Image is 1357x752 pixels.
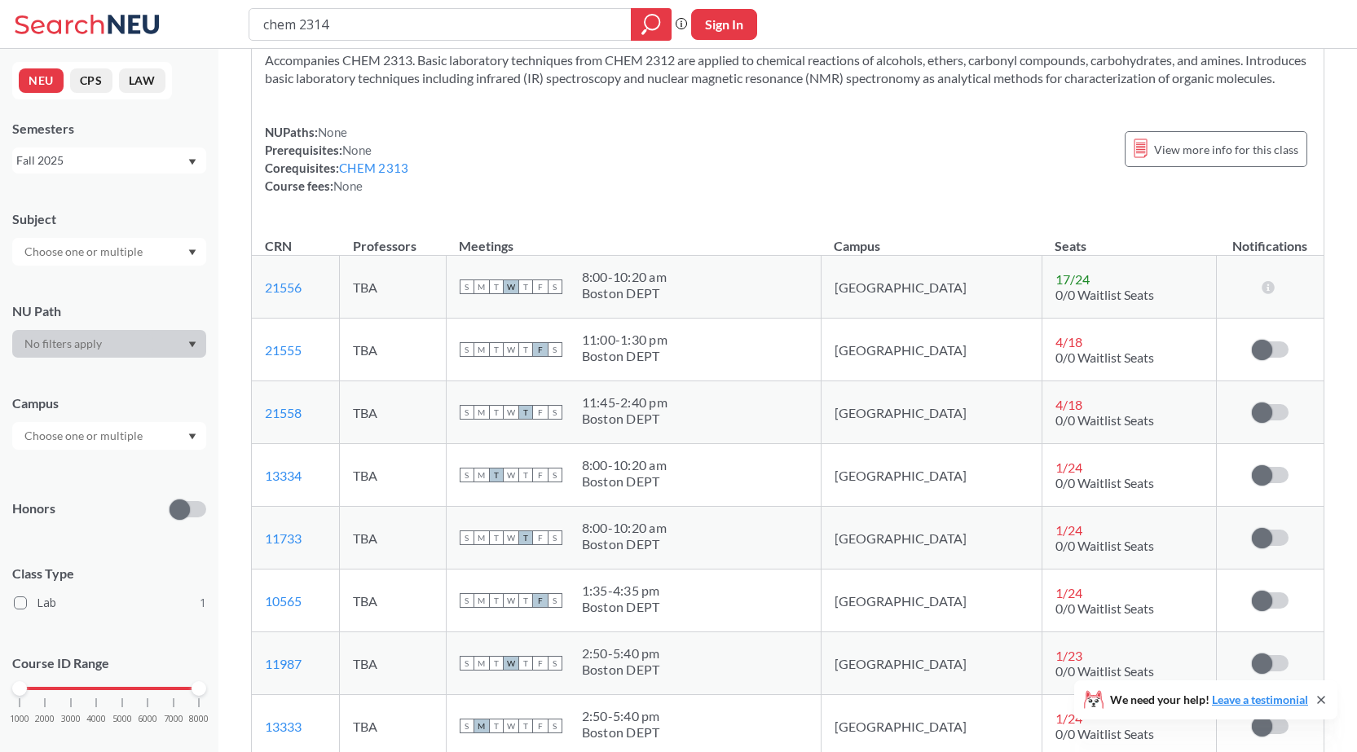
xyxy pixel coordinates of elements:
td: TBA [340,507,447,569]
div: Fall 2025Dropdown arrow [12,147,206,174]
span: 0/0 Waitlist Seats [1055,600,1154,616]
span: 0/0 Waitlist Seats [1055,538,1154,553]
span: T [518,279,533,294]
span: F [533,530,548,545]
div: Boston DEPT [582,599,660,615]
button: NEU [19,68,64,93]
div: Dropdown arrow [12,330,206,358]
label: Lab [14,592,206,613]
div: Semesters [12,120,206,138]
span: T [489,468,504,482]
span: 4000 [86,715,106,723]
div: Boston DEPT [582,536,667,552]
td: TBA [340,256,447,319]
td: TBA [340,381,447,444]
div: Dropdown arrow [12,422,206,450]
span: 0/0 Waitlist Seats [1055,475,1154,490]
input: Choose one or multiple [16,426,153,446]
span: 0/0 Waitlist Seats [1055,663,1154,679]
td: TBA [340,632,447,695]
span: S [460,530,474,545]
span: T [518,342,533,357]
span: W [504,342,518,357]
span: M [474,468,489,482]
span: 4 / 18 [1055,397,1082,412]
div: 2:50 - 5:40 pm [582,708,660,724]
span: S [548,468,562,482]
span: Class Type [12,565,206,583]
div: NU Path [12,302,206,320]
span: 0/0 Waitlist Seats [1055,726,1154,741]
a: 21558 [265,405,302,420]
span: F [533,405,548,420]
span: 1 / 23 [1055,648,1082,663]
span: T [489,342,504,357]
span: T [489,405,504,420]
td: [GEOGRAPHIC_DATA] [821,319,1042,381]
span: T [489,530,504,545]
span: W [504,593,518,608]
span: S [460,468,474,482]
td: TBA [340,319,447,381]
div: Fall 2025 [16,152,187,169]
span: S [548,279,562,294]
span: View more info for this class [1154,139,1298,160]
div: 8:00 - 10:20 am [582,457,667,473]
span: T [518,468,533,482]
span: F [533,468,548,482]
td: TBA [340,444,447,507]
div: 11:45 - 2:40 pm [582,394,667,411]
span: 5000 [112,715,132,723]
span: 6000 [138,715,157,723]
div: NUPaths: Prerequisites: Corequisites: Course fees: [265,123,408,195]
td: [GEOGRAPHIC_DATA] [821,381,1042,444]
div: Dropdown arrow [12,238,206,266]
p: Course ID Range [12,654,206,673]
span: T [489,593,504,608]
span: T [518,656,533,671]
div: 1:35 - 4:35 pm [582,583,660,599]
td: [GEOGRAPHIC_DATA] [821,256,1042,319]
span: T [489,719,504,733]
span: None [333,178,363,193]
a: Leave a testimonial [1212,693,1308,706]
span: M [474,719,489,733]
span: M [474,530,489,545]
span: S [548,342,562,357]
div: Boston DEPT [582,411,667,427]
div: magnifying glass [631,8,672,41]
span: 1 / 24 [1055,460,1082,475]
span: 3000 [61,715,81,723]
div: CRN [265,237,292,255]
button: Sign In [691,9,757,40]
span: W [504,656,518,671]
span: F [533,279,548,294]
section: Accompanies CHEM 2313. Basic laboratory techniques from CHEM 2312 are applied to chemical reactio... [265,51,1311,87]
span: 0/0 Waitlist Seats [1055,350,1154,365]
span: 1 [200,594,206,612]
span: S [548,593,562,608]
span: 8000 [189,715,209,723]
span: F [533,719,548,733]
th: Seats [1042,221,1216,256]
span: W [504,719,518,733]
span: M [474,279,489,294]
div: 8:00 - 10:20 am [582,520,667,536]
div: Subject [12,210,206,228]
span: T [518,719,533,733]
span: F [533,342,548,357]
span: T [489,656,504,671]
span: None [342,143,372,157]
div: Boston DEPT [582,285,667,301]
a: CHEM 2313 [339,161,408,175]
span: 1 / 24 [1055,522,1082,538]
div: 8:00 - 10:20 am [582,269,667,285]
div: Boston DEPT [582,662,660,678]
span: W [504,530,518,545]
td: [GEOGRAPHIC_DATA] [821,444,1042,507]
span: S [548,405,562,420]
a: 13334 [265,468,302,483]
span: M [474,656,489,671]
svg: magnifying glass [641,13,661,36]
td: [GEOGRAPHIC_DATA] [821,507,1042,569]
